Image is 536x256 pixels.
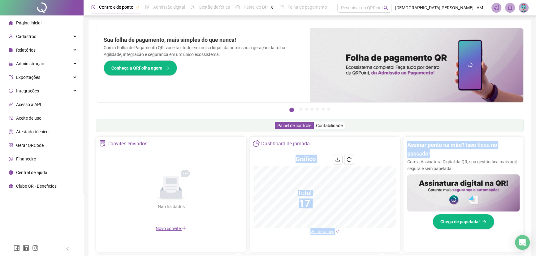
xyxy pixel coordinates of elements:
[305,108,308,111] button: 3
[299,108,302,111] button: 2
[289,108,294,112] button: 1
[9,143,13,147] span: qrcode
[136,6,140,9] span: pushpin
[16,184,57,189] span: Clube QR - Beneficios
[16,156,36,161] span: Financeiro
[9,62,13,66] span: lock
[383,6,388,10] span: search
[16,75,40,80] span: Exportações
[287,5,327,10] span: Folha de pagamento
[507,5,513,11] span: bell
[16,34,36,39] span: Cadastros
[494,5,499,11] span: notification
[32,245,38,251] span: instagram
[14,245,20,251] span: facebook
[277,123,311,128] span: Painel de controle
[9,102,13,107] span: api
[104,60,177,76] button: Conheça a QRFolha agora
[16,102,41,107] span: Acesso à API
[143,203,200,210] div: Não há dados
[107,139,147,149] div: Convites enviados
[182,226,187,231] span: plus
[191,5,195,9] span: sun
[9,130,13,134] span: solution
[9,89,13,93] span: sync
[316,123,343,128] span: Contabilidade
[482,220,486,224] span: arrow-right
[515,235,530,250] div: Open Intercom Messenger
[407,158,520,172] p: Com a Assinatura Digital da QR, sua gestão fica mais ágil, segura e sem papelada.
[310,108,313,111] button: 4
[16,116,41,121] span: Aceite de uso
[16,48,36,53] span: Relatórios
[9,157,13,161] span: dollar
[153,5,185,10] span: Admissão digital
[9,21,13,25] span: home
[322,108,325,111] button: 6
[335,229,339,233] span: down
[9,75,13,79] span: export
[156,226,187,231] span: Novo convite
[407,174,520,211] img: banner%2F02c71560-61a6-44d4-94b9-c8ab97240462.png
[270,6,274,9] span: pushpin
[104,44,302,58] p: Com a Folha de Pagamento QR, você faz tudo em um só lugar: da admissão à geração da folha. Agilid...
[395,4,488,11] span: [DEMOGRAPHIC_DATA][PERSON_NAME] - AMOR SAÚDE
[104,36,302,44] h2: Sua folha de pagamento, mais simples do que nunca!
[407,141,520,158] h2: Assinar ponto na mão? Isso ficou no passado!
[16,129,49,134] span: Atestado técnico
[9,116,13,120] span: audit
[519,3,528,12] img: 76283
[165,66,169,70] span: arrow-right
[99,140,106,147] span: solution
[327,108,330,111] button: 7
[244,5,268,10] span: Painel do DP
[253,140,259,147] span: pie-chart
[347,157,352,162] span: reload
[296,155,316,163] h4: Gráfico
[199,5,230,10] span: Gestão de férias
[145,5,149,9] span: file-done
[9,184,13,188] span: gift
[279,5,284,9] span: book
[310,28,523,102] img: banner%2F8d14a306-6205-4263-8e5b-06e9a85ad873.png
[310,229,334,234] span: Ver detalhes
[440,218,480,225] span: Chega de papelada!
[9,48,13,52] span: file
[16,20,41,25] span: Página inicial
[16,143,44,148] span: Gerar QRCode
[99,5,133,10] span: Controle de ponto
[111,65,162,71] span: Conheça a QRFolha agora
[316,108,319,111] button: 5
[66,246,70,251] span: left
[16,61,44,66] span: Administração
[9,170,13,175] span: info-circle
[91,5,95,9] span: clock-circle
[335,157,340,162] span: download
[261,139,310,149] div: Dashboard de jornada
[16,170,47,175] span: Central de ajuda
[23,245,29,251] span: linkedin
[16,88,39,93] span: Integrações
[236,5,240,9] span: dashboard
[310,229,339,234] a: Ver detalhes down
[9,34,13,39] span: user-add
[433,214,494,229] button: Chega de papelada!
